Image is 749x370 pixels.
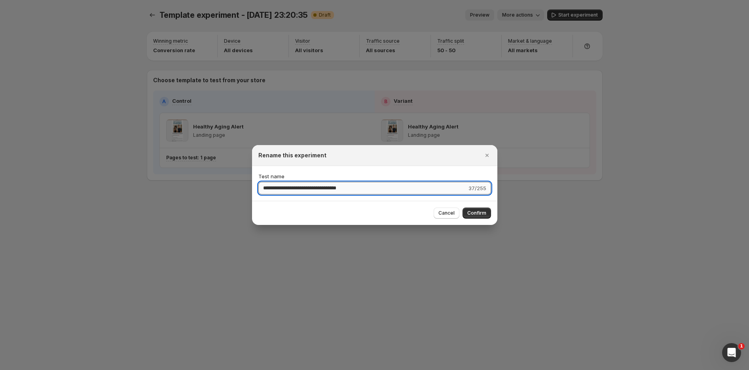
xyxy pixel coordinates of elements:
span: Test name [258,173,284,179]
span: Confirm [467,210,486,216]
button: Cancel [434,208,459,219]
button: Confirm [463,208,491,219]
button: Close [482,150,493,161]
span: 1 [738,343,745,349]
iframe: Intercom live chat [722,343,741,362]
span: Cancel [438,210,455,216]
h2: Rename this experiment [258,151,326,159]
